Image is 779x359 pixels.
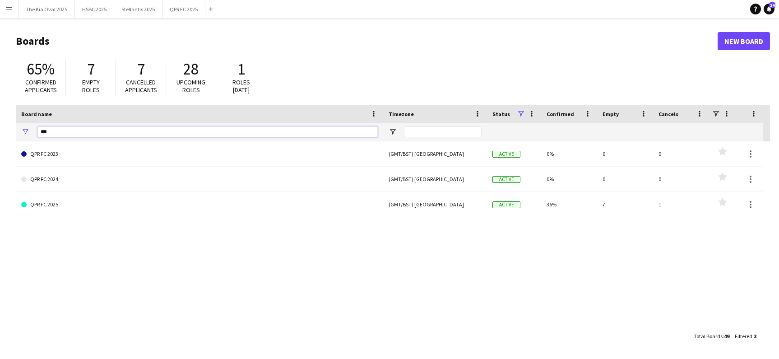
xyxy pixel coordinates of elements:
input: Board name Filter Input [37,126,378,137]
span: Active [492,201,520,208]
div: 0% [541,141,597,166]
div: 0 [653,141,709,166]
div: 0 [597,141,653,166]
span: Confirmed [547,111,574,117]
span: Empty [603,111,619,117]
h1: Boards [16,34,718,48]
span: Total Boards [694,333,723,340]
div: 0 [653,167,709,191]
span: Cancels [658,111,678,117]
button: The Kia Oval 2025 [19,0,75,18]
div: (GMT/BST) [GEOGRAPHIC_DATA] [383,167,487,191]
span: Timezone [389,111,414,117]
span: 65% [27,59,55,79]
div: (GMT/BST) [GEOGRAPHIC_DATA] [383,192,487,217]
span: 24 [769,2,775,8]
span: Upcoming roles [176,78,205,94]
span: 3 [754,333,756,340]
div: 36% [541,192,597,217]
div: 0% [541,167,597,191]
button: QPR FC 2025 [162,0,205,18]
div: 1 [653,192,709,217]
span: 7 [137,59,145,79]
span: 1 [237,59,245,79]
button: Open Filter Menu [389,128,397,136]
div: 7 [597,192,653,217]
div: (GMT/BST) [GEOGRAPHIC_DATA] [383,141,487,166]
div: 0 [597,167,653,191]
div: : [694,327,729,345]
a: New Board [718,32,770,50]
span: Empty roles [82,78,100,94]
input: Timezone Filter Input [405,126,482,137]
span: 28 [183,59,199,79]
button: Open Filter Menu [21,128,29,136]
button: HSBC 2025 [75,0,114,18]
a: 24 [764,4,774,14]
span: Cancelled applicants [125,78,157,94]
button: Stellantis 2025 [114,0,162,18]
span: Roles [DATE] [232,78,250,94]
span: Active [492,151,520,158]
span: Status [492,111,510,117]
span: Filtered [735,333,752,340]
span: Confirmed applicants [25,78,57,94]
a: QPR FC 2023 [21,141,378,167]
span: 49 [724,333,729,340]
span: Active [492,176,520,183]
span: Board name [21,111,52,117]
a: QPR FC 2025 [21,192,378,217]
div: : [735,327,756,345]
a: QPR FC 2024 [21,167,378,192]
span: 7 [87,59,95,79]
